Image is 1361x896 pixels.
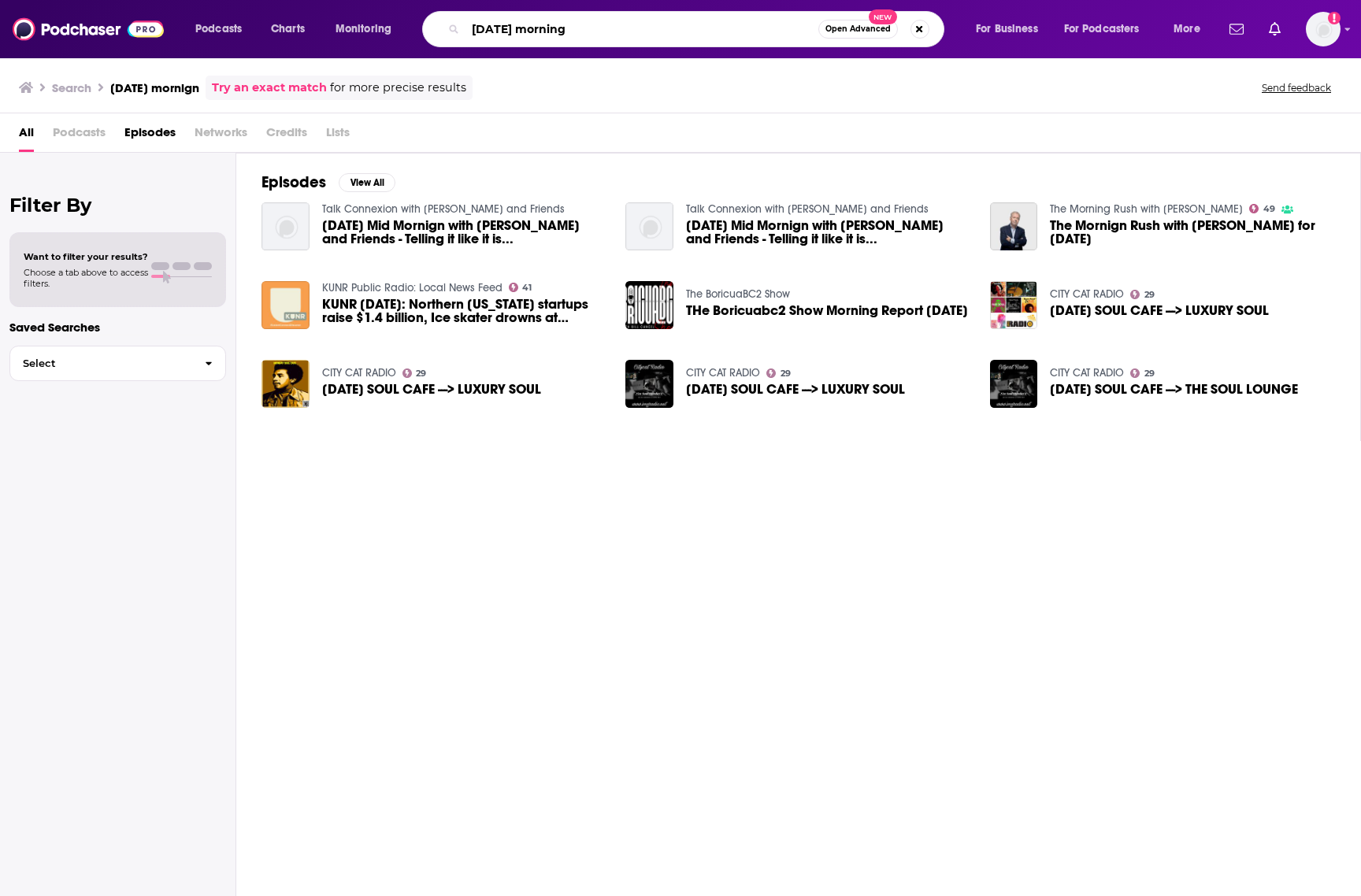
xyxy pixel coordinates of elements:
a: Show notifications dropdown [1223,16,1250,43]
a: MONDAY SOUL CAFE ---> LUXURY SOUL [1050,304,1269,317]
a: THe Boricuabc2 Show Morning Report Monday APril 7th 2025 [686,304,968,317]
img: KUNR Today: Northern Nevada startups raise $1.4 billion, Ice skater drowns at Stampede Reservoir [261,281,310,329]
a: KUNR Public Radio: Local News Feed [322,281,502,294]
a: KUNR Today: Northern Nevada startups raise $1.4 billion, Ice skater drowns at Stampede Reservoir [322,298,607,324]
span: THe Boricuabc2 Show Morning Report [DATE] [686,304,968,317]
svg: Add a profile image [1328,12,1341,24]
input: Search podcasts, credits, & more... [465,17,818,42]
a: Charts [261,17,314,42]
button: Show profile menu [1306,12,1341,46]
h3: Search [52,80,91,95]
a: Show notifications dropdown [1263,16,1287,43]
a: Talk Connexion with Tracey and Friends [686,202,929,216]
span: Podcasts [195,18,242,40]
a: MONDAY SOUL CAFE ---> LUXURY SOUL [322,383,541,396]
button: open menu [1054,17,1163,42]
span: [DATE] SOUL CAFE ---> THE SOUL LOUNGE [1050,383,1298,396]
a: CITY CAT RADIO [1050,287,1124,301]
span: Monitoring [336,18,391,40]
a: Try an exact match [212,79,327,97]
img: The Mornign Rush with Bill Carroll for Monday June 19th, 2023 [990,202,1038,250]
img: MONDAY SOUL CAFE ---> LUXURY SOUL [990,281,1038,329]
a: 29 [1130,290,1155,299]
img: Podchaser - Follow, Share and Rate Podcasts [13,14,164,44]
a: 29 [402,368,427,378]
button: Open AdvancedNew [818,20,898,39]
a: MONDAY SOUL CAFE ---> THE SOUL LOUNGE [1050,383,1298,396]
button: View All [339,173,395,192]
img: Monday Mid Mornign with Tracey and Friends - Telling it like it is... [625,202,673,250]
span: 29 [1144,291,1155,298]
a: CITY CAT RADIO [1050,366,1124,380]
span: [DATE] Mid Mornign with [PERSON_NAME] and Friends - Telling it like it is... [686,219,971,246]
img: Monday Mid Mornign with Tracey and Friends - Telling it like it is... [261,202,310,250]
a: EpisodesView All [261,172,395,192]
span: For Podcasters [1064,18,1140,40]
button: open menu [324,17,412,42]
a: MONDAY SOUL CAFE ---> LUXURY SOUL [686,383,905,396]
span: [DATE] SOUL CAFE ---> LUXURY SOUL [322,383,541,396]
span: 29 [1144,370,1155,377]
span: Networks [195,120,247,152]
button: open menu [965,17,1058,42]
span: Open Advanced [825,25,891,33]
button: Send feedback [1257,81,1336,94]
a: The Morning Rush with Bill Carroll [1050,202,1243,216]
a: 29 [766,368,791,378]
span: The Mornign Rush with [PERSON_NAME] for [DATE] [1050,219,1335,246]
a: 49 [1249,204,1275,213]
span: Choose a tab above to access filters. [24,267,148,289]
span: 41 [522,284,532,291]
span: Credits [266,120,307,152]
a: The Mornign Rush with Bill Carroll for Monday June 19th, 2023 [1050,219,1335,246]
span: 29 [781,370,791,377]
div: Search podcasts, credits, & more... [437,11,959,47]
span: 49 [1263,205,1275,213]
span: KUNR [DATE]: Northern [US_STATE] startups raise $1.4 billion, Ice skater drowns at [GEOGRAPHIC_DATA] [322,298,607,324]
img: THe Boricuabc2 Show Morning Report Monday APril 7th 2025 [625,281,673,329]
h2: Episodes [261,172,326,192]
span: For Business [976,18,1038,40]
span: Select [10,358,192,368]
span: Lists [326,120,350,152]
a: Talk Connexion with Tracey and Friends [322,202,565,216]
img: MONDAY SOUL CAFE ---> LUXURY SOUL [261,360,310,408]
button: Select [9,346,226,381]
span: [DATE] SOUL CAFE ---> LUXURY SOUL [1050,304,1269,317]
img: MONDAY SOUL CAFE ---> THE SOUL LOUNGE [990,360,1038,408]
span: Podcasts [53,120,106,152]
span: Logged in as sashagoldin [1306,12,1341,46]
img: MONDAY SOUL CAFE ---> LUXURY SOUL [625,360,673,408]
span: More [1174,18,1200,40]
a: CITY CAT RADIO [322,366,396,380]
a: Monday Mid Mornign with Tracey and Friends - Telling it like it is... [686,219,971,246]
a: 29 [1130,368,1155,378]
button: open menu [184,17,262,42]
a: Episodes [124,120,176,152]
a: The BoricuaBC2 Show [686,287,790,301]
h2: Filter By [9,194,226,217]
a: Monday Mid Mornign with Tracey and Friends - Telling it like it is... [322,219,607,246]
p: Saved Searches [9,320,226,335]
span: Charts [271,18,305,40]
a: 41 [509,283,532,292]
span: for more precise results [330,79,466,97]
a: All [19,120,34,152]
a: CITY CAT RADIO [686,366,760,380]
span: [DATE] SOUL CAFE ---> LUXURY SOUL [686,383,905,396]
span: New [869,9,897,24]
span: 29 [416,370,426,377]
span: [DATE] Mid Mornign with [PERSON_NAME] and Friends - Telling it like it is... [322,219,607,246]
